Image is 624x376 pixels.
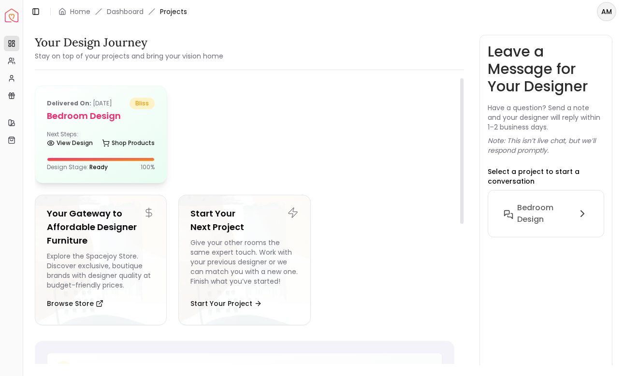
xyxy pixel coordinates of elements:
[107,7,144,16] a: Dashboard
[47,207,155,247] h5: Your Gateway to Affordable Designer Furniture
[488,136,604,155] p: Note: This isn’t live chat, but we’ll respond promptly.
[160,7,187,16] span: Projects
[598,3,615,20] span: AM
[89,163,108,171] span: Ready
[488,43,604,95] h3: Leave a Message for Your Designer
[597,2,616,21] button: AM
[47,251,155,290] div: Explore the Spacejoy Store. Discover exclusive, boutique brands with designer quality at budget-f...
[517,202,573,225] h6: Bedroom design
[47,130,155,150] div: Next Steps:
[488,167,604,186] p: Select a project to start a conversation
[488,103,604,132] p: Have a question? Send a note and your designer will reply within 1–2 business days.
[190,207,298,234] h5: Start Your Next Project
[5,9,18,22] a: Spacejoy
[47,109,155,123] h5: Bedroom design
[47,136,93,150] a: View Design
[190,294,262,313] button: Start Your Project
[47,99,91,107] b: Delivered on:
[35,195,167,325] a: Your Gateway to Affordable Designer FurnitureExplore the Spacejoy Store. Discover exclusive, bout...
[141,163,155,171] p: 100 %
[47,294,103,313] button: Browse Store
[130,98,155,109] span: bliss
[35,51,223,61] small: Stay on top of your projects and bring your vision home
[58,7,187,16] nav: breadcrumb
[496,198,596,229] button: Bedroom design
[190,238,298,290] div: Give your other rooms the same expert touch. Work with your previous designer or we can match you...
[35,35,223,50] h3: Your Design Journey
[47,163,108,171] p: Design Stage:
[70,7,90,16] a: Home
[102,136,155,150] a: Shop Products
[178,195,310,325] a: Start Your Next ProjectGive your other rooms the same expert touch. Work with your previous desig...
[5,9,18,22] img: Spacejoy Logo
[47,98,112,109] p: [DATE]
